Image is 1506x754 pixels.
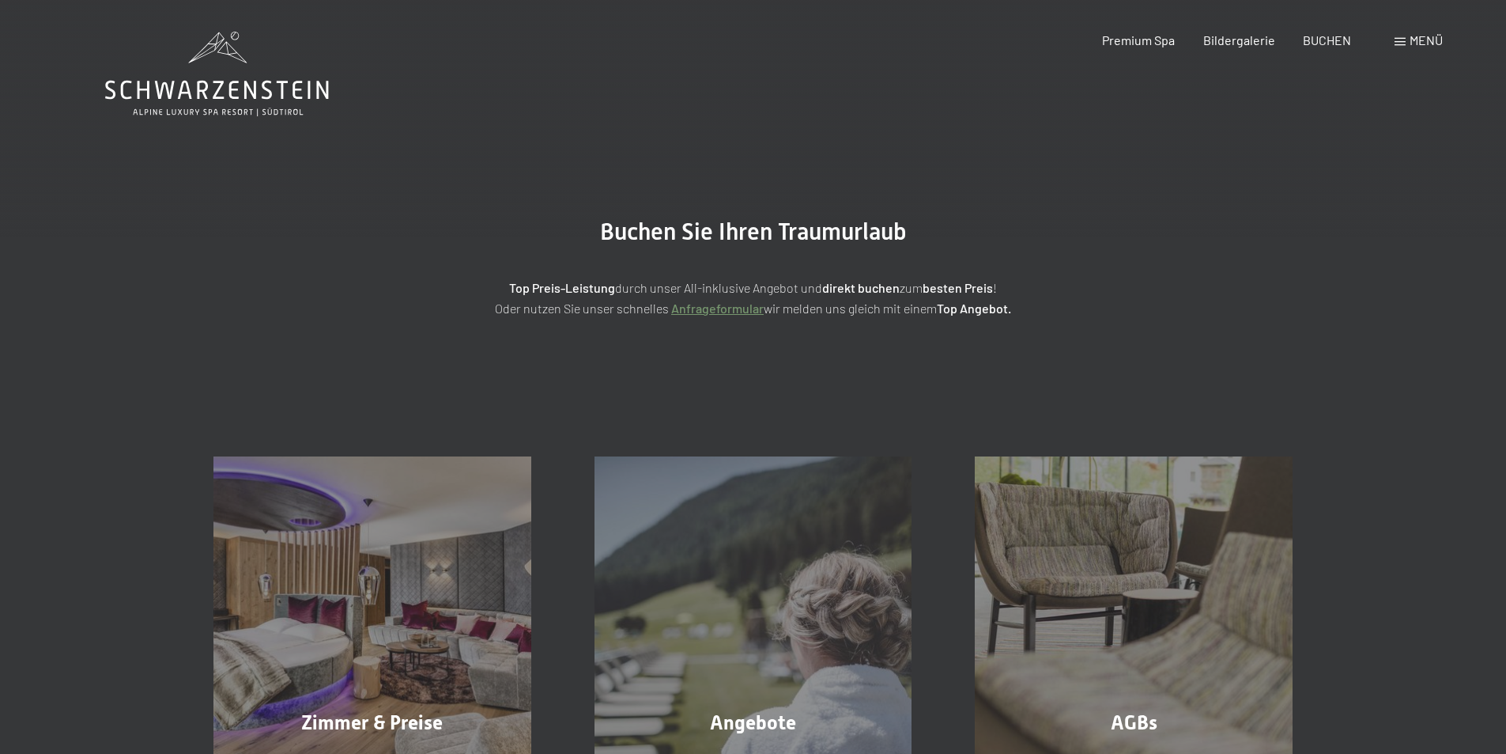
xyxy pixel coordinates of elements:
[1102,32,1175,47] a: Premium Spa
[509,280,615,295] strong: Top Preis-Leistung
[301,711,443,734] span: Zimmer & Preise
[1410,32,1443,47] span: Menü
[358,278,1149,318] p: durch unser All-inklusive Angebot und zum ! Oder nutzen Sie unser schnelles wir melden uns gleich...
[710,711,796,734] span: Angebote
[600,218,907,245] span: Buchen Sie Ihren Traumurlaub
[937,301,1011,316] strong: Top Angebot.
[923,280,993,295] strong: besten Preis
[1203,32,1275,47] a: Bildergalerie
[1303,32,1351,47] a: BUCHEN
[671,301,764,316] a: Anfrageformular
[1111,711,1157,734] span: AGBs
[822,280,900,295] strong: direkt buchen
